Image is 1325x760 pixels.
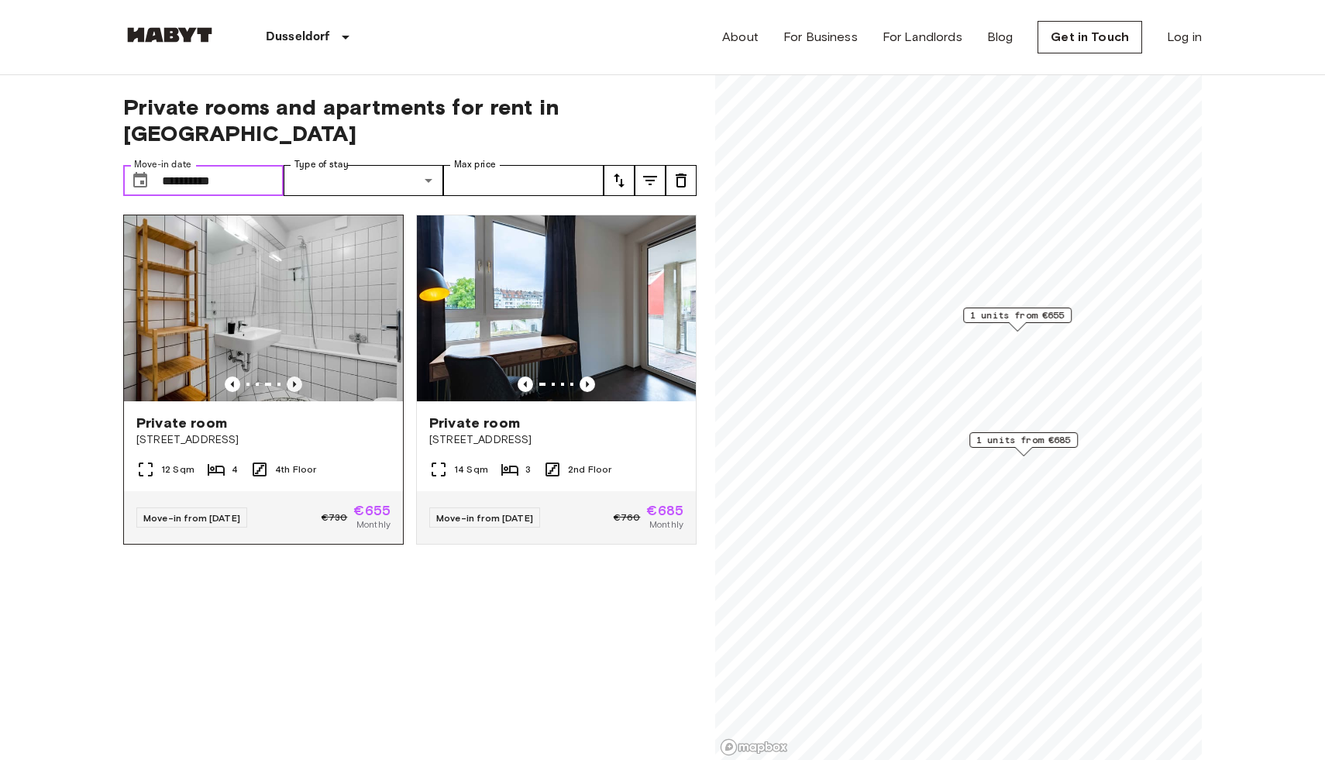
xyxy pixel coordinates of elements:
img: Marketing picture of unit DE-11-004-001-01HF [417,215,696,401]
span: 4 [232,463,238,476]
p: Dusseldorf [266,28,330,46]
button: Previous image [225,377,240,392]
a: For Business [783,28,858,46]
span: [STREET_ADDRESS] [136,432,391,448]
span: €655 [353,504,391,518]
span: 1 units from €685 [976,433,1071,447]
span: Private room [429,414,520,432]
a: Previous imagePrevious imagePrivate room[STREET_ADDRESS]12 Sqm44th FloorMove-in from [DATE]€730€6... [123,215,404,545]
span: €760 [614,511,641,524]
a: For Landlords [883,28,962,46]
span: Private room [136,414,227,432]
div: Map marker [963,308,1072,332]
span: 2nd Floor [568,463,611,476]
label: Type of stay [294,158,349,171]
span: [STREET_ADDRESS] [429,432,683,448]
img: Marketing picture of unit DE-11-001-001-02HF [124,215,403,401]
span: 1 units from €655 [970,308,1065,322]
button: Previous image [518,377,533,392]
span: €685 [646,504,683,518]
span: Move-in from [DATE] [143,512,240,524]
span: 14 Sqm [454,463,488,476]
a: Get in Touch [1038,21,1142,53]
a: Blog [987,28,1014,46]
div: Map marker [969,432,1078,456]
button: tune [666,165,697,196]
label: Max price [454,158,496,171]
button: tune [635,165,666,196]
span: 12 Sqm [161,463,194,476]
button: Choose date, selected date is 3 Nov 2025 [125,165,156,196]
span: Move-in from [DATE] [436,512,533,524]
button: tune [604,165,635,196]
button: Previous image [580,377,595,392]
img: Habyt [123,27,216,43]
span: Monthly [356,518,391,531]
span: Monthly [649,518,683,531]
a: About [722,28,759,46]
label: Move-in date [134,158,191,171]
span: Private rooms and apartments for rent in [GEOGRAPHIC_DATA] [123,94,697,146]
a: Mapbox logo [720,738,788,756]
span: 4th Floor [275,463,316,476]
a: Log in [1167,28,1202,46]
span: €730 [322,511,348,524]
a: Marketing picture of unit DE-11-004-001-01HFPrevious imagePrevious imagePrivate room[STREET_ADDRE... [416,215,697,545]
span: 3 [525,463,531,476]
button: Previous image [287,377,302,392]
